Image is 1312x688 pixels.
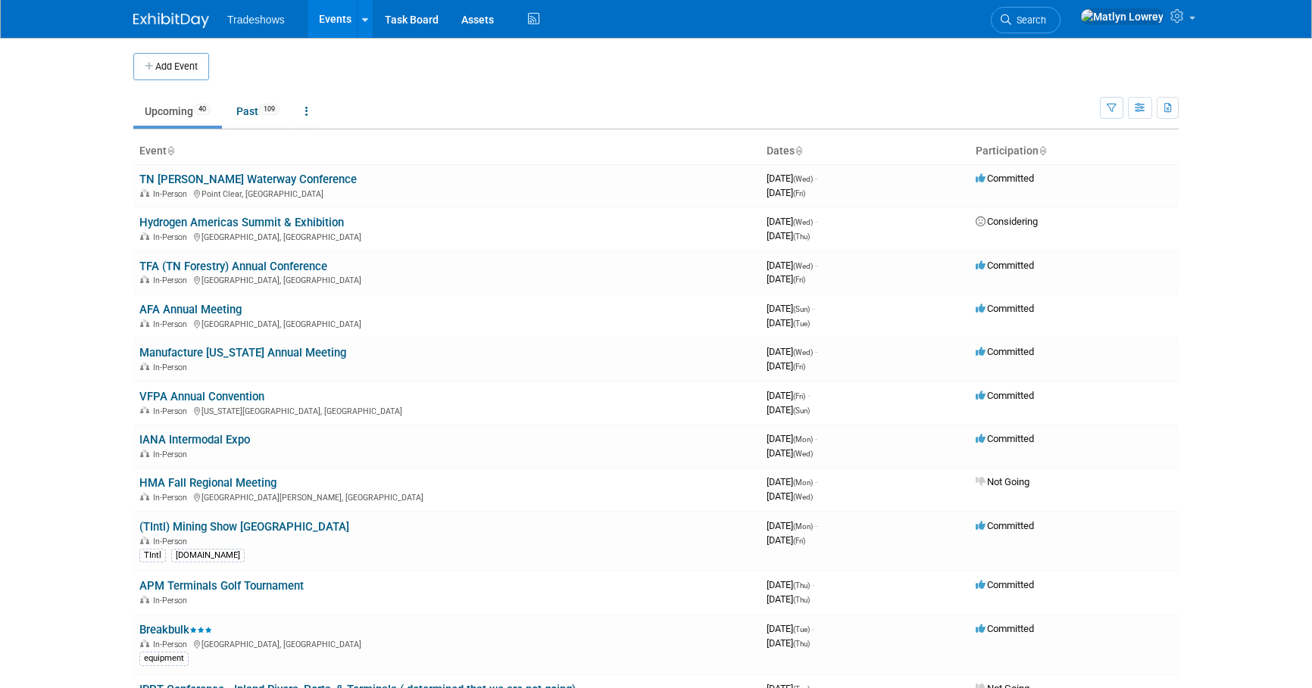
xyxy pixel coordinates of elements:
[793,450,813,458] span: (Wed)
[793,406,810,415] span: (Sun)
[976,433,1034,444] span: Committed
[815,433,817,444] span: -
[1080,8,1164,25] img: Matlyn Lowrey
[976,579,1034,590] span: Committed
[793,363,805,371] span: (Fri)
[227,14,285,26] span: Tradeshows
[767,360,805,372] span: [DATE]
[793,305,810,313] span: (Sun)
[140,189,149,197] img: In-Person Event
[976,390,1034,401] span: Committed
[140,232,149,240] img: In-Person Event
[153,189,192,199] span: In-Person
[793,625,810,634] span: (Tue)
[793,596,810,604] span: (Thu)
[140,596,149,603] img: In-Person Event
[793,392,805,400] span: (Fri)
[133,97,222,126] a: Upcoming40
[133,139,761,164] th: Event
[793,319,810,328] span: (Tue)
[139,273,754,285] div: [GEOGRAPHIC_DATA], [GEOGRAPHIC_DATA]
[793,276,805,284] span: (Fri)
[153,596,192,606] span: In-Person
[139,303,242,316] a: AFA Annual Meeting
[793,640,810,648] span: (Thu)
[139,260,327,273] a: TFA (TN Forestry) Annual Conference
[793,522,813,531] span: (Mon)
[793,232,810,241] span: (Thu)
[767,173,817,184] span: [DATE]
[793,189,805,198] span: (Fri)
[767,490,813,502] span: [DATE]
[153,493,192,503] span: In-Person
[793,478,813,487] span: (Mon)
[767,404,810,416] span: [DATE]
[139,476,276,490] a: HMA Fall Regional Meeting
[793,175,813,183] span: (Wed)
[139,490,754,503] div: [GEOGRAPHIC_DATA][PERSON_NAME], [GEOGRAPHIC_DATA]
[970,139,1179,164] th: Participation
[767,390,810,401] span: [DATE]
[815,260,817,271] span: -
[767,476,817,487] span: [DATE]
[153,450,192,459] span: In-Person
[815,346,817,357] span: -
[153,406,192,416] span: In-Person
[767,187,805,198] span: [DATE]
[139,404,754,416] div: [US_STATE][GEOGRAPHIC_DATA], [GEOGRAPHIC_DATA]
[767,346,817,357] span: [DATE]
[812,303,814,314] span: -
[767,260,817,271] span: [DATE]
[767,637,810,649] span: [DATE]
[767,433,817,444] span: [DATE]
[793,348,813,356] span: (Wed)
[139,637,754,649] div: [GEOGRAPHIC_DATA], [GEOGRAPHIC_DATA]
[153,232,192,242] span: In-Person
[140,363,149,370] img: In-Person Event
[767,230,810,241] span: [DATE]
[815,476,817,487] span: -
[140,493,149,500] img: In-Person Event
[976,216,1038,227] span: Considering
[140,276,149,283] img: In-Person Event
[767,447,813,459] span: [DATE]
[139,623,212,637] a: Breakbulk
[133,53,209,80] button: Add Event
[140,450,149,457] img: In-Person Event
[1039,145,1046,157] a: Sort by Participation Type
[976,520,1034,531] span: Committed
[139,173,357,186] a: TN [PERSON_NAME] Waterway Conference
[767,623,814,634] span: [DATE]
[139,187,754,199] div: Point Clear, [GEOGRAPHIC_DATA]
[140,406,149,414] img: In-Person Event
[976,260,1034,271] span: Committed
[767,317,810,328] span: [DATE]
[140,319,149,327] img: In-Person Event
[812,623,814,634] span: -
[976,303,1034,314] span: Committed
[259,104,280,115] span: 109
[812,579,814,590] span: -
[767,303,814,314] span: [DATE]
[793,435,813,444] span: (Mon)
[808,390,810,401] span: -
[767,520,817,531] span: [DATE]
[793,262,813,270] span: (Wed)
[976,476,1029,487] span: Not Going
[225,97,291,126] a: Past109
[795,145,802,157] a: Sort by Start Date
[1011,14,1046,26] span: Search
[153,640,192,649] span: In-Person
[139,652,189,665] div: equipment
[153,537,192,546] span: In-Person
[767,216,817,227] span: [DATE]
[793,493,813,501] span: (Wed)
[153,319,192,329] span: In-Person
[139,216,344,229] a: Hydrogen Americas Summit & Exhibition
[976,623,1034,634] span: Committed
[139,230,754,242] div: [GEOGRAPHIC_DATA], [GEOGRAPHIC_DATA]
[140,640,149,647] img: In-Person Event
[793,537,805,545] span: (Fri)
[761,139,970,164] th: Dates
[139,579,304,593] a: APM Terminals Golf Tournament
